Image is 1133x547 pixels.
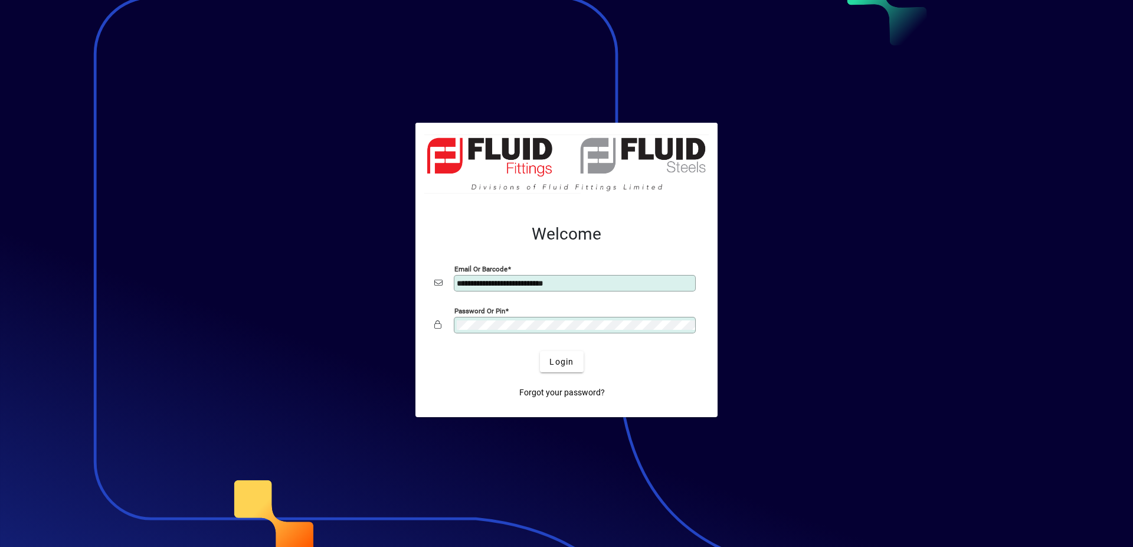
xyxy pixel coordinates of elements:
span: Login [549,356,574,368]
h2: Welcome [434,224,699,244]
mat-label: Email or Barcode [454,265,507,273]
button: Login [540,351,583,372]
a: Forgot your password? [515,382,610,403]
mat-label: Password or Pin [454,307,505,315]
span: Forgot your password? [519,386,605,399]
